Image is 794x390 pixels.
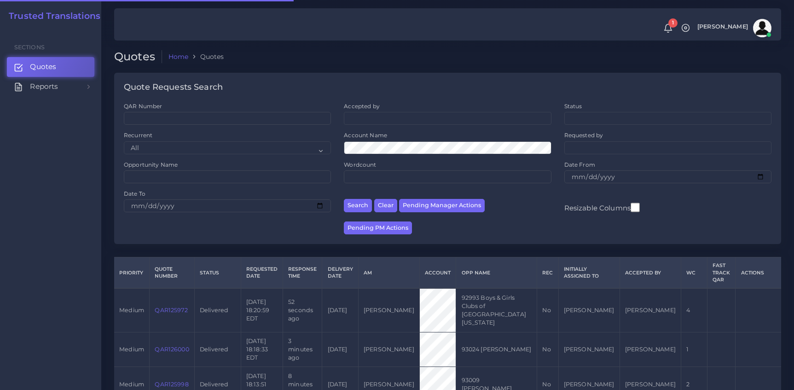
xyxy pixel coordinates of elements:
[322,257,358,289] th: Delivery Date
[30,62,56,72] span: Quotes
[119,381,144,388] span: medium
[7,57,94,76] a: Quotes
[344,102,380,110] label: Accepted by
[114,50,162,64] h2: Quotes
[456,332,537,367] td: 93024 [PERSON_NAME]
[322,288,358,332] td: [DATE]
[660,23,676,33] a: 1
[155,381,188,388] a: QAR125998
[564,202,640,213] label: Resizable Columns
[119,307,144,314] span: medium
[344,221,412,235] button: Pending PM Actions
[114,257,150,289] th: Priority
[194,288,241,332] td: Delivered
[124,131,152,139] label: Recurrent
[564,161,595,169] label: Date From
[14,44,45,51] span: Sections
[194,332,241,367] td: Delivered
[168,52,189,61] a: Home
[697,24,748,30] span: [PERSON_NAME]
[124,190,145,198] label: Date To
[564,102,582,110] label: Status
[681,332,707,367] td: 1
[537,288,558,332] td: No
[124,161,178,169] label: Opportunity Name
[124,82,223,93] h4: Quote Requests Search
[681,257,707,289] th: WC
[736,257,787,289] th: Actions
[681,288,707,332] td: 4
[399,199,485,212] button: Pending Manager Actions
[119,346,144,353] span: medium
[155,307,187,314] a: QAR125972
[283,257,322,289] th: Response Time
[322,332,358,367] td: [DATE]
[155,346,189,353] a: QAR126000
[537,257,558,289] th: REC
[456,257,537,289] th: Opp Name
[150,257,195,289] th: Quote Number
[753,19,771,37] img: avatar
[241,288,283,332] td: [DATE] 18:20:59 EDT
[7,77,94,96] a: Reports
[344,161,376,169] label: Wordcount
[456,288,537,332] td: 92993 Boys & Girls Clubs of [GEOGRAPHIC_DATA][US_STATE]
[124,102,162,110] label: QAR Number
[537,332,558,367] td: No
[358,332,419,367] td: [PERSON_NAME]
[344,131,387,139] label: Account Name
[419,257,456,289] th: Account
[620,332,681,367] td: [PERSON_NAME]
[283,288,322,332] td: 52 seconds ago
[188,52,224,61] li: Quotes
[620,288,681,332] td: [PERSON_NAME]
[2,11,100,22] a: Trusted Translations
[564,131,603,139] label: Requested by
[30,81,58,92] span: Reports
[194,257,241,289] th: Status
[558,332,620,367] td: [PERSON_NAME]
[358,288,419,332] td: [PERSON_NAME]
[283,332,322,367] td: 3 minutes ago
[631,202,640,213] input: Resizable Columns
[668,18,678,28] span: 1
[241,332,283,367] td: [DATE] 18:18:33 EDT
[693,19,775,37] a: [PERSON_NAME]avatar
[358,257,419,289] th: AM
[344,199,372,212] button: Search
[374,199,397,212] button: Clear
[241,257,283,289] th: Requested Date
[558,257,620,289] th: Initially Assigned to
[620,257,681,289] th: Accepted by
[558,288,620,332] td: [PERSON_NAME]
[707,257,736,289] th: Fast Track QAR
